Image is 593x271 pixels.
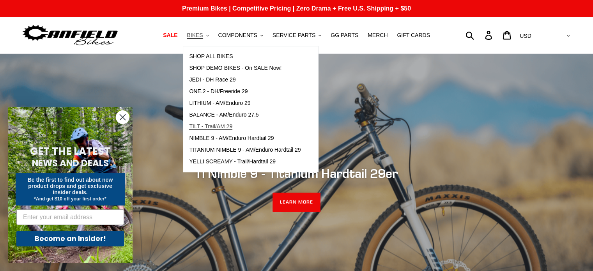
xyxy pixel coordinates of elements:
[393,30,434,41] a: GIFT CARDS
[28,177,113,195] span: Be the first to find out about new product drops and get exclusive insider deals.
[183,133,306,144] a: NIMBLE 9 - AM/Enduro Hardtail 29
[183,156,306,168] a: YELLI SCREAMY - Trail/Hardtail 29
[368,32,388,39] span: MERCH
[189,158,276,165] span: YELLI SCREAMY - Trail/Hardtail 29
[364,30,391,41] a: MERCH
[470,27,490,44] input: Search
[189,147,301,153] span: TITANIUM NIMBLE 9 - AM/Enduro Hardtail 29
[30,144,110,158] span: GET THE LATEST
[189,112,258,118] span: BALANCE - AM/Enduro 27.5
[397,32,430,39] span: GIFT CARDS
[84,166,509,181] h2: Ti Nimble 9 - Titanium Hardtail 29er
[187,32,203,39] span: BIKES
[163,32,177,39] span: SALE
[34,196,106,202] span: *And get $10 off your first order*
[189,135,274,142] span: NIMBLE 9 - AM/Enduro Hardtail 29
[183,97,306,109] a: LITHIUM - AM/Enduro 29
[189,100,250,106] span: LITHIUM - AM/Enduro 29
[189,123,232,130] span: TILT - Trail/AM 29
[189,76,235,83] span: JEDI - DH Race 29
[273,193,320,212] a: LEARN MORE
[183,51,306,62] a: SHOP ALL BIKES
[116,110,129,124] button: Close dialog
[183,86,306,97] a: ONE.2 - DH/Freeride 29
[16,231,124,246] button: Become an Insider!
[189,88,248,95] span: ONE.2 - DH/Freeride 29
[273,32,315,39] span: SERVICE PARTS
[183,62,306,74] a: SHOP DEMO BIKES - On SALE Now!
[189,53,233,60] span: SHOP ALL BIKES
[16,209,124,225] input: Enter your email address
[331,32,358,39] span: GG PARTS
[183,121,306,133] a: TILT - Trail/AM 29
[269,30,325,41] button: SERVICE PARTS
[218,32,257,39] span: COMPONENTS
[327,30,362,41] a: GG PARTS
[21,23,119,48] img: Canfield Bikes
[214,30,267,41] button: COMPONENTS
[32,157,109,169] span: NEWS AND DEALS
[183,74,306,86] a: JEDI - DH Race 29
[189,65,281,71] span: SHOP DEMO BIKES - On SALE Now!
[183,144,306,156] a: TITANIUM NIMBLE 9 - AM/Enduro Hardtail 29
[159,30,181,41] a: SALE
[183,109,306,121] a: BALANCE - AM/Enduro 27.5
[183,30,212,41] button: BIKES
